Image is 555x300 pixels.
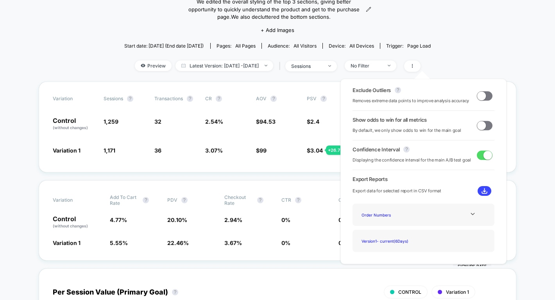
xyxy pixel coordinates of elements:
[217,43,256,49] div: Pages:
[265,65,267,66] img: end
[154,147,161,154] span: 36
[326,146,346,155] div: + 26.7 %
[353,87,391,93] span: Exclude Outliers
[388,65,390,66] img: end
[235,43,256,49] span: all pages
[53,216,102,229] p: Control
[257,197,263,203] button: ?
[53,117,96,131] p: Control
[395,87,401,93] button: ?
[358,209,421,220] div: Order Numbers
[353,117,427,123] span: Show odds to win for all metrics
[167,197,177,203] span: PDV
[307,147,323,154] span: $
[482,188,487,194] img: download
[104,118,118,125] span: 1,259
[205,118,223,125] span: 2.54 %
[310,147,323,154] span: 3.04
[205,96,212,101] span: CR
[446,289,469,295] span: Variation 1
[328,65,331,67] img: end
[310,118,319,125] span: 2.4
[167,240,189,246] span: 22.46 %
[154,96,183,101] span: Transactions
[181,197,188,203] button: ?
[110,217,127,223] span: 4.77 %
[256,96,267,101] span: AOV
[181,64,186,67] img: calendar
[154,118,161,125] span: 32
[349,43,374,49] span: all devices
[270,96,277,102] button: ?
[353,176,494,182] span: Export Reports
[224,240,242,246] span: 3.67 %
[124,43,204,49] span: Start date: [DATE] (End date [DATE])
[110,240,128,246] span: 5.55 %
[167,217,187,223] span: 20.10 %
[353,127,461,134] span: By default, we only show odds to win for the main goal
[268,43,317,49] div: Audience:
[135,60,172,71] span: Preview
[175,60,273,71] span: Latest Version: [DATE] - [DATE]
[224,194,253,206] span: Checkout Rate
[403,146,410,153] button: ?
[187,96,193,102] button: ?
[281,197,291,203] span: CTR
[104,147,115,154] span: 1,171
[53,125,88,130] span: (without changes)
[320,96,327,102] button: ?
[353,187,441,195] span: Export data for selected report in CSV format
[104,96,123,101] span: Sessions
[353,146,399,153] span: Confidence Interval
[277,60,285,72] span: |
[110,194,139,206] span: Add To Cart Rate
[307,96,317,101] span: PSV
[224,217,242,223] span: 2.94 %
[53,147,81,154] span: Variation 1
[261,27,294,33] span: + Add Images
[205,147,223,154] span: 3.07 %
[307,118,319,125] span: $
[143,197,149,203] button: ?
[294,43,317,49] span: All Visitors
[256,147,267,154] span: $
[53,96,96,102] span: Variation
[398,289,421,295] span: CONTROL
[358,236,421,246] div: Version 1 - current ( 6 Days)
[53,194,96,206] span: Variation
[216,96,222,102] button: ?
[386,43,431,49] div: Trigger:
[256,118,276,125] span: $
[53,224,88,228] span: (without changes)
[295,197,301,203] button: ?
[407,43,431,49] span: Page Load
[260,118,276,125] span: 94.53
[281,217,290,223] span: 0 %
[281,240,290,246] span: 0 %
[260,147,267,154] span: 99
[322,43,380,49] span: Device:
[127,96,133,102] button: ?
[53,240,81,246] span: Variation 1
[351,63,382,69] div: No Filter
[353,156,471,164] span: Displaying the confidence interval for the main A/B test goal
[172,289,178,295] button: ?
[291,63,322,69] div: sessions
[353,97,469,105] span: Removes extreme data points to improve analysis accuracy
